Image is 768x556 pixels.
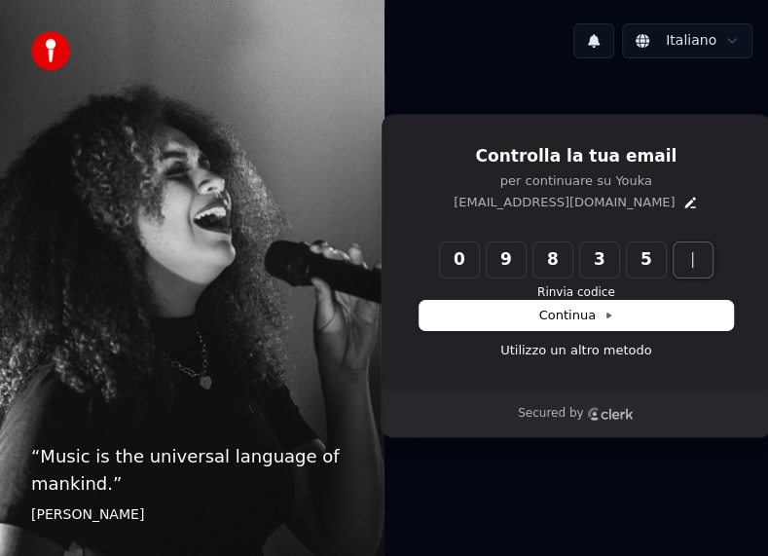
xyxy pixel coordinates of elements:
footer: [PERSON_NAME] [31,505,353,525]
a: Clerk logo [587,407,634,421]
button: Continua [420,301,733,330]
input: Enter verification code [440,242,751,278]
button: Rinvia codice [537,285,615,301]
p: “ Music is the universal language of mankind. ” [31,443,353,498]
img: youka [31,31,70,70]
a: Utilizzo un altro metodo [500,342,652,359]
p: per continuare su Youka [420,172,733,190]
h1: Controlla la tua email [420,145,733,168]
p: Secured by [518,406,583,422]
p: [EMAIL_ADDRESS][DOMAIN_NAME] [454,194,675,211]
span: Continua [539,307,613,324]
button: Edit [682,195,698,210]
